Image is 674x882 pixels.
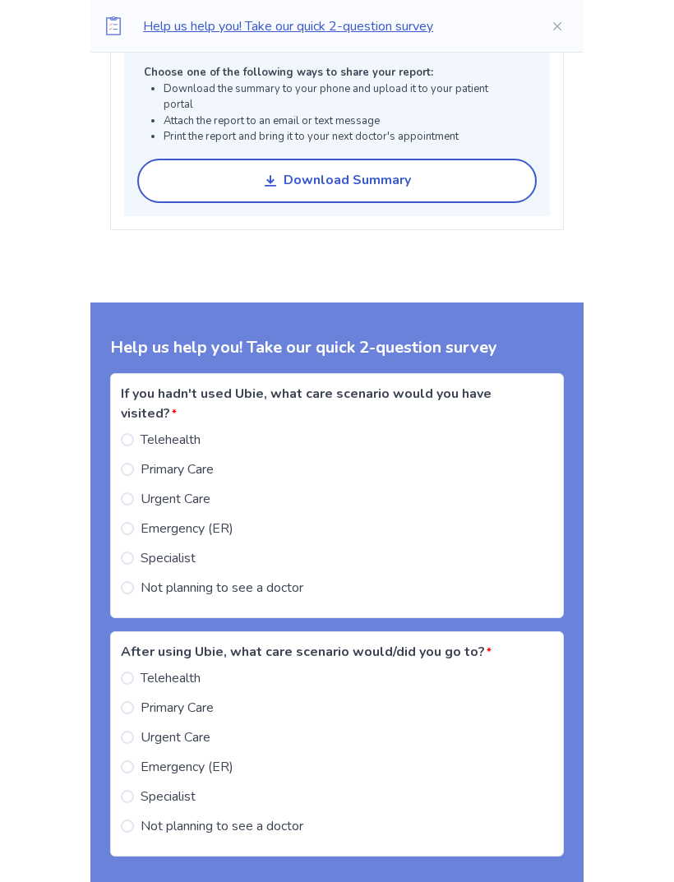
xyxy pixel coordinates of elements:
span: Primary Care [141,459,214,479]
li: Print the report and bring it to your next doctor's appointment [164,129,517,145]
div: Download Summary [284,173,411,188]
label: After using Ubie, what care scenario would/did you go to? [121,642,543,662]
span: Primary Care [141,698,214,718]
button: Download Summary [137,159,537,203]
span: Specialist [141,548,196,568]
span: Telehealth [141,430,201,450]
span: Emergency (ER) [141,757,233,777]
span: Telehealth [141,668,201,688]
span: Specialist [141,787,196,806]
span: Urgent Care [141,489,210,509]
li: Attach the report to an email or text message [164,113,517,130]
p: Help us help you! Take our quick 2-question survey [143,16,524,36]
span: Emergency (ER) [141,519,233,538]
span: Not planning to see a doctor [141,816,303,836]
label: If you hadn't used Ubie, what care scenario would you have visited? [121,384,543,423]
p: Help us help you! Take our quick 2-question survey [110,335,564,360]
p: Choose one of the following ways to share your report: [144,65,517,81]
span: Not planning to see a doctor [141,578,303,598]
li: Download the summary to your phone and upload it to your patient portal [164,81,517,113]
span: Urgent Care [141,727,210,747]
